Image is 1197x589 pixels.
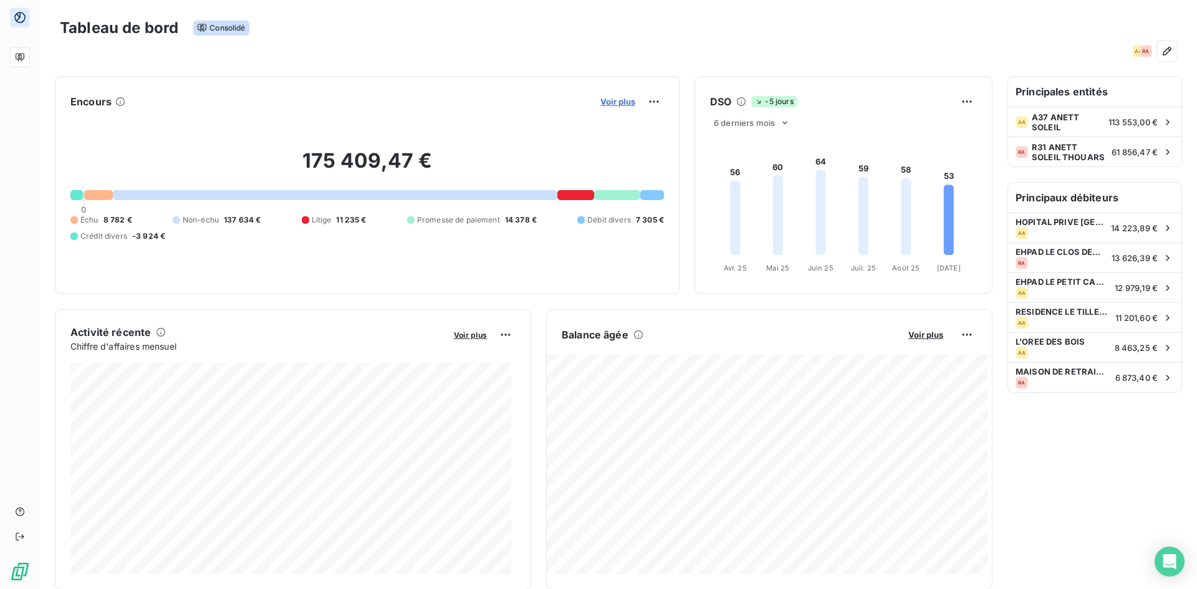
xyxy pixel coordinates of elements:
tspan: Juin 25 [808,264,834,272]
span: HOPITAL PRIVE [GEOGRAPHIC_DATA][PERSON_NAME] [1016,217,1103,227]
tspan: Août 25 [892,264,920,272]
span: 6 873,40 € [1115,373,1158,383]
h6: Balance âgée [562,327,628,342]
tspan: Avr. 25 [724,264,747,272]
div: AA [1016,317,1028,329]
h6: Encours [70,94,112,109]
span: 14 223,89 € [1111,223,1158,233]
span: MAISON DE RETRAITE [PERSON_NAME] [1016,366,1108,376]
span: Non-échu [183,214,219,226]
h2: 175 409,47 € [70,148,664,186]
div: RA [1016,257,1028,269]
span: 12 979,19 € [1115,283,1158,293]
span: R31 ANETT SOLEIL THOUARS [1032,142,1108,162]
span: L'OREE DES BOIS [1016,337,1107,347]
span: Voir plus [454,330,487,340]
span: Promesse de paiement [417,214,500,226]
span: Voir plus [600,97,635,107]
span: -3 924 € [132,231,165,242]
span: 137 634 € [224,214,261,226]
span: 0 [81,204,86,214]
span: 8 463,25 € [1115,343,1158,353]
span: Litige [312,214,332,226]
span: A37 ANETT SOLEIL [1032,112,1105,132]
span: 61 856,47 € [1112,147,1158,157]
div: EHPAD LE CLOS DES MYOSOTISRA13 626,39 € [1008,242,1181,272]
div: AA [1132,45,1145,57]
span: 7 305 € [636,214,664,226]
button: Voir plus [450,329,491,340]
div: Open Intercom Messenger [1155,547,1185,577]
button: Voir plus [905,329,947,340]
div: AA [1016,287,1028,299]
tspan: Mai 25 [766,264,789,272]
span: Chiffre d'affaires mensuel [70,340,445,353]
div: EHPAD LE PETIT CASTELAA12 979,19 € [1008,272,1181,302]
span: 113 553,00 € [1108,117,1158,127]
h6: Principaux débiteurs [1008,183,1181,213]
span: RESIDENCE LE TILLEUL [1016,307,1108,317]
span: 6 derniers mois [714,118,775,128]
div: AA [1016,347,1028,359]
tspan: [DATE] [937,264,961,272]
span: 13 626,39 € [1112,253,1158,263]
div: RESIDENCE LE TILLEULAA11 201,60 € [1008,302,1181,332]
span: EHPAD LE CLOS DES MYOSOTIS [1016,247,1104,257]
div: L'OREE DES BOISAA8 463,25 € [1008,332,1181,362]
span: -5 jours [751,96,797,107]
button: Voir plus [597,96,639,107]
span: Débit divers [587,214,631,226]
h3: Tableau de bord [60,17,178,39]
div: MAISON DE RETRAITE [PERSON_NAME]RA6 873,40 € [1008,362,1181,392]
div: RA [1016,146,1028,158]
div: HOPITAL PRIVE [GEOGRAPHIC_DATA][PERSON_NAME]AA14 223,89 € [1008,213,1181,242]
img: Logo LeanPay [10,562,30,582]
div: AA [1016,227,1028,239]
span: 11 235 € [336,214,366,226]
span: Consolidé [193,21,249,36]
span: Échu [80,214,99,226]
h6: Activité récente [70,325,151,340]
div: RA [1016,376,1028,389]
span: EHPAD LE PETIT CASTEL [1016,277,1107,287]
div: AA [1016,116,1028,128]
span: 8 782 € [103,214,132,226]
span: 11 201,60 € [1115,313,1158,323]
h6: Principales entités [1008,77,1181,107]
div: RA [1140,45,1152,57]
h6: DSO [710,94,731,109]
span: Voir plus [908,330,943,340]
span: 14 378 € [505,214,537,226]
span: Crédit divers [80,231,127,242]
tspan: Juil. 25 [851,264,876,272]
